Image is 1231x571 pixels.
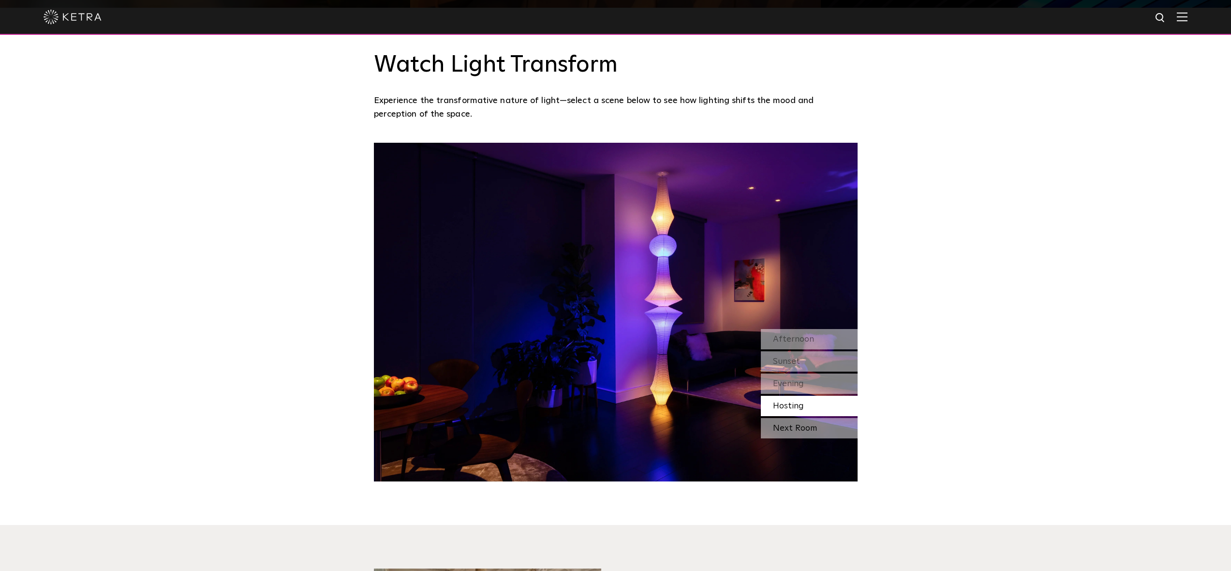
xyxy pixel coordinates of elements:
span: Sunset [773,357,800,366]
img: Hamburger%20Nav.svg [1177,12,1187,21]
img: ketra-logo-2019-white [44,10,102,24]
span: Hosting [773,402,804,410]
img: SS_HBD_LivingRoom_Desktop_04 [374,143,858,481]
img: search icon [1155,12,1167,24]
div: Next Room [761,418,858,438]
span: Evening [773,379,804,388]
h3: Watch Light Transform [374,51,858,79]
p: Experience the transformative nature of light—select a scene below to see how lighting shifts the... [374,94,853,121]
span: Afternoon [773,335,814,344]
